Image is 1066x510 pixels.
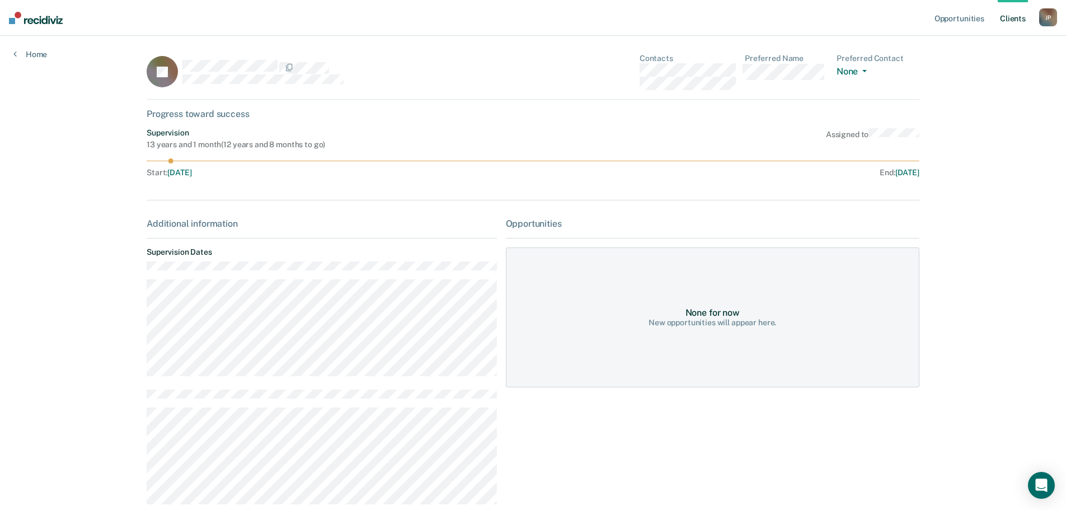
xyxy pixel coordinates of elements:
[685,307,740,318] div: None for now
[147,128,325,138] div: Supervision
[147,247,496,257] dt: Supervision Dates
[147,140,325,149] div: 13 years and 1 month ( 12 years and 8 months to go )
[837,66,871,79] button: None
[147,218,496,229] div: Additional information
[13,49,47,59] a: Home
[837,54,919,63] dt: Preferred Contact
[826,128,919,149] div: Assigned to
[506,218,919,229] div: Opportunities
[538,168,919,177] div: End :
[649,318,776,327] div: New opportunities will appear here.
[745,54,828,63] dt: Preferred Name
[895,168,919,177] span: [DATE]
[1039,8,1057,26] button: JP
[147,109,919,119] div: Progress toward success
[1028,472,1055,499] div: Open Intercom Messenger
[9,12,63,24] img: Recidiviz
[640,54,736,63] dt: Contacts
[1039,8,1057,26] div: J P
[147,168,533,177] div: Start :
[167,168,191,177] span: [DATE]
